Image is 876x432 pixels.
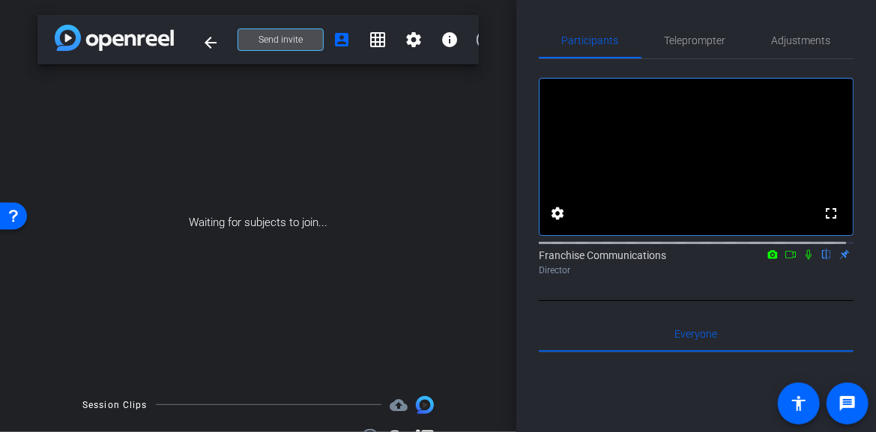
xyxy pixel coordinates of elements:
[539,264,854,277] div: Director
[259,34,303,46] span: Send invite
[333,31,351,49] mat-icon: account_box
[238,28,324,51] button: Send invite
[675,329,718,339] span: Everyone
[562,35,619,46] span: Participants
[55,25,174,51] img: app-logo
[665,35,726,46] span: Teleprompter
[369,31,387,49] mat-icon: grid_on
[549,204,567,222] mat-icon: settings
[405,31,423,49] mat-icon: settings
[790,395,808,413] mat-icon: accessibility
[839,395,857,413] mat-icon: message
[390,396,408,414] span: Destinations for your clips
[441,31,459,49] mat-icon: info
[202,34,220,52] mat-icon: arrow_back
[82,398,148,413] div: Session Clips
[822,204,840,222] mat-icon: fullscreen
[416,396,434,414] img: Session clips
[390,396,408,414] mat-icon: cloud_upload
[818,247,836,261] mat-icon: flip
[772,35,831,46] span: Adjustments
[539,248,854,277] div: Franchise Communications
[37,64,479,381] div: Waiting for subjects to join...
